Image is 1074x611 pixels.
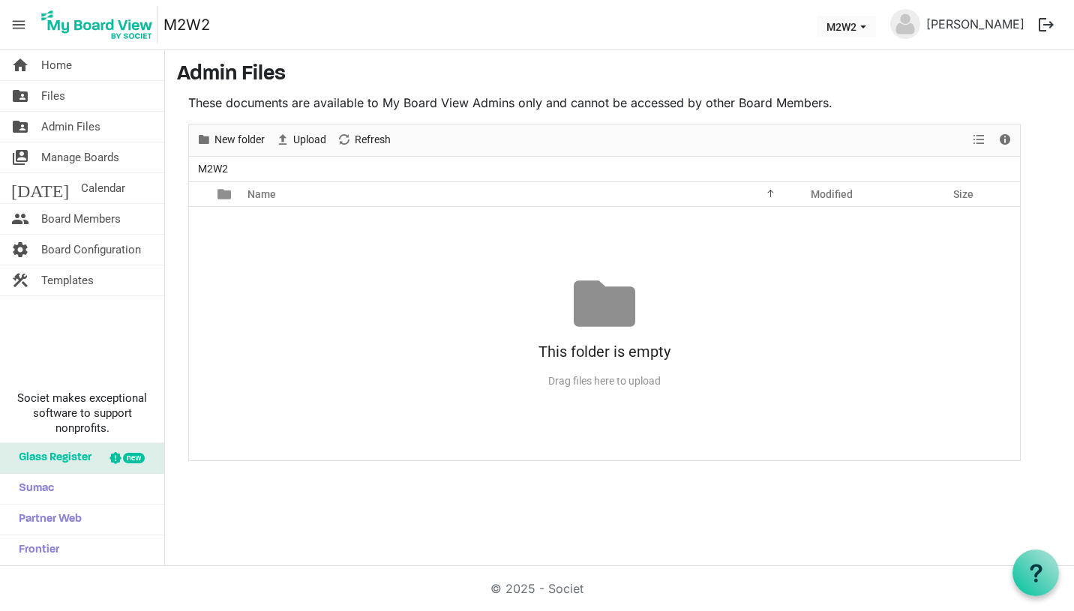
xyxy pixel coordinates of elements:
[11,112,29,142] span: folder_shared
[41,50,72,80] span: Home
[194,130,268,149] button: New folder
[41,81,65,111] span: Files
[970,130,988,149] button: View dropdownbutton
[11,50,29,80] span: home
[41,142,119,172] span: Manage Boards
[890,9,920,39] img: no-profile-picture.svg
[817,16,876,37] button: M2W2 dropdownbutton
[490,581,583,596] a: © 2025 - Societ
[920,9,1030,39] a: [PERSON_NAME]
[353,130,392,149] span: Refresh
[995,130,1015,149] button: Details
[41,235,141,265] span: Board Configuration
[123,453,145,463] div: new
[11,505,82,535] span: Partner Web
[7,391,157,436] span: Societ makes exceptional software to support nonprofits.
[11,142,29,172] span: switch_account
[953,188,973,200] span: Size
[11,173,69,203] span: [DATE]
[967,124,992,156] div: View
[81,173,125,203] span: Calendar
[11,235,29,265] span: settings
[292,130,328,149] span: Upload
[41,112,100,142] span: Admin Files
[213,130,266,149] span: New folder
[163,10,210,40] a: M2W2
[992,124,1018,156] div: Details
[41,204,121,234] span: Board Members
[37,6,163,43] a: My Board View Logo
[177,62,1062,88] h3: Admin Files
[273,130,329,149] button: Upload
[11,81,29,111] span: folder_shared
[1030,9,1062,40] button: logout
[191,124,270,156] div: New folder
[247,188,276,200] span: Name
[188,94,1021,112] p: These documents are available to My Board View Admins only and cannot be accessed by other Board ...
[270,124,331,156] div: Upload
[189,334,1020,369] div: This folder is empty
[195,160,231,178] span: M2W2
[331,124,396,156] div: Refresh
[4,10,33,39] span: menu
[41,265,94,295] span: Templates
[11,474,54,504] span: Sumac
[11,535,59,565] span: Frontier
[37,6,157,43] img: My Board View Logo
[811,188,853,200] span: Modified
[189,369,1020,394] div: Drag files here to upload
[11,265,29,295] span: construction
[11,204,29,234] span: people
[11,443,91,473] span: Glass Register
[334,130,394,149] button: Refresh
